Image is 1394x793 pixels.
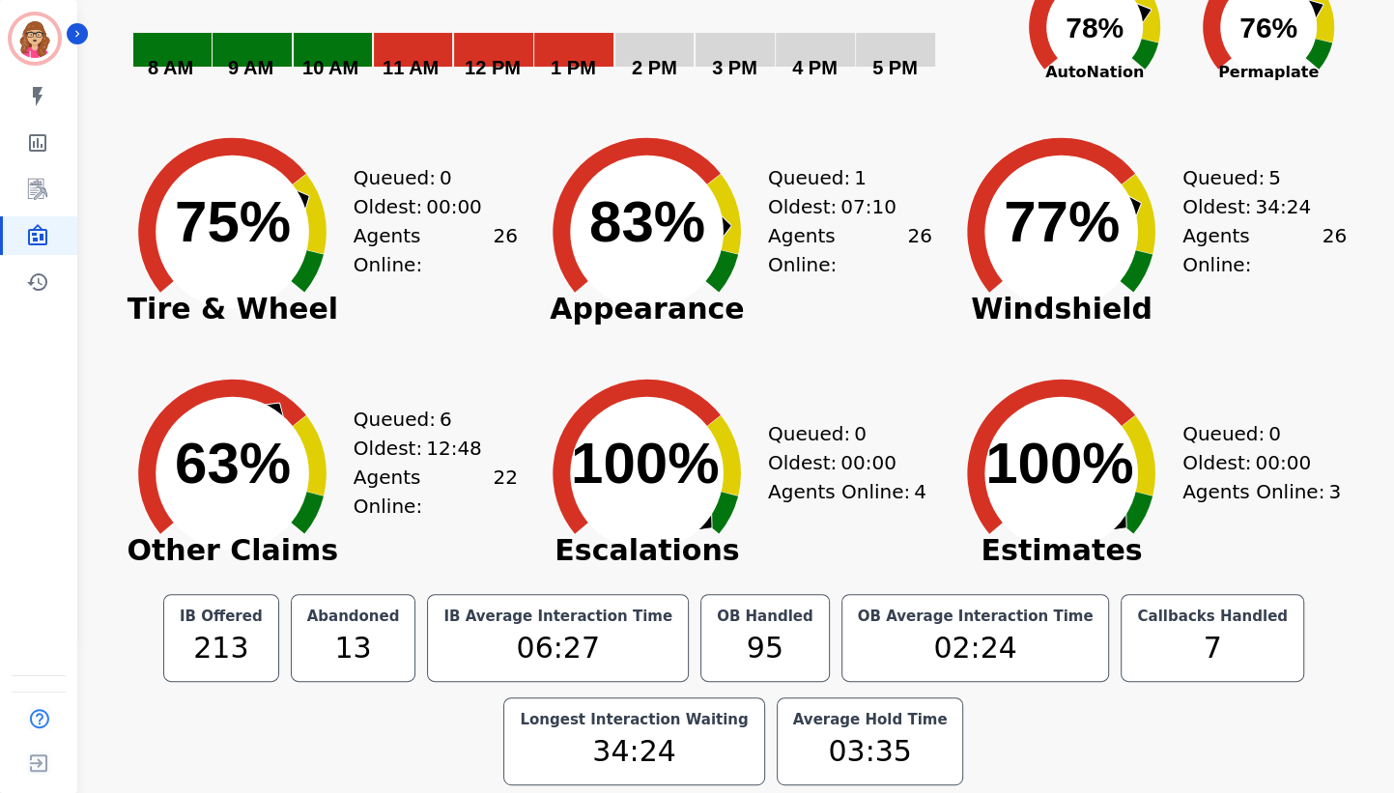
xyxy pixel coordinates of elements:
span: 5 [1268,163,1281,192]
span: Escalations [526,541,768,560]
span: 34:24 [1255,192,1311,221]
span: 4 [914,477,926,506]
text: 76% [1239,12,1297,43]
span: 0 [854,419,867,448]
span: Other Claims [112,541,354,560]
div: Agents Online: [1182,477,1347,506]
text: 3 PM [712,57,757,78]
span: 00:00 [840,448,896,477]
span: 07:10 [840,192,896,221]
text: 75% [175,189,291,254]
div: Oldest: [768,192,913,221]
span: Permaplate [1181,61,1355,84]
div: 7 [1133,626,1291,669]
div: Agents Online: [768,477,932,506]
text: 12 PM [465,57,521,78]
text: 2 PM [632,57,677,78]
div: Queued: [354,163,498,192]
div: 13 [303,626,404,669]
div: Queued: [354,405,498,434]
text: 78% [1066,12,1124,43]
span: 26 [907,221,931,279]
span: Windshield [941,299,1182,319]
div: 03:35 [789,729,952,773]
div: 02:24 [854,626,1097,669]
div: Oldest: [354,434,498,463]
div: IB Average Interaction Time [440,607,676,626]
div: 95 [713,626,817,669]
div: Oldest: [1182,448,1327,477]
div: Agents Online: [354,463,518,521]
text: 100% [985,431,1133,496]
span: Appearance [526,299,768,319]
span: Tire & Wheel [112,299,354,319]
div: IB Offered [176,607,267,626]
text: 9 AM [228,57,273,78]
text: 11 AM [383,57,439,78]
div: Callbacks Handled [1133,607,1291,626]
span: 00:00 [426,192,482,221]
div: OB Average Interaction Time [854,607,1097,626]
text: 63% [175,431,291,496]
div: Queued: [1182,419,1327,448]
text: 8 AM [148,57,193,78]
text: 83% [589,189,705,254]
div: OB Handled [713,607,817,626]
span: 6 [440,405,452,434]
div: 06:27 [440,626,676,669]
div: Queued: [768,419,913,448]
div: Abandoned [303,607,404,626]
text: 77% [1004,189,1120,254]
div: Agents Online: [1182,221,1347,279]
div: Agents Online: [354,221,518,279]
div: Queued: [1182,163,1327,192]
text: 100% [571,431,719,496]
div: Queued: [768,163,913,192]
span: 1 [854,163,867,192]
span: 12:48 [426,434,482,463]
span: Estimates [941,541,1182,560]
div: Agents Online: [768,221,932,279]
div: 34:24 [516,729,752,773]
text: 4 PM [792,57,838,78]
text: 1 PM [551,57,596,78]
img: Bordered avatar [12,15,58,62]
div: Oldest: [354,192,498,221]
text: 5 PM [872,57,918,78]
text: 10 AM [302,57,358,78]
span: 26 [493,221,517,279]
div: Longest Interaction Waiting [516,710,752,729]
div: 213 [176,626,267,669]
span: 22 [493,463,517,521]
div: Oldest: [1182,192,1327,221]
span: 3 [1328,477,1341,506]
div: Average Hold Time [789,710,952,729]
span: 00:00 [1255,448,1311,477]
span: 0 [1268,419,1281,448]
span: 0 [440,163,452,192]
span: 26 [1322,221,1346,279]
span: AutoNation [1008,61,1181,84]
div: Oldest: [768,448,913,477]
